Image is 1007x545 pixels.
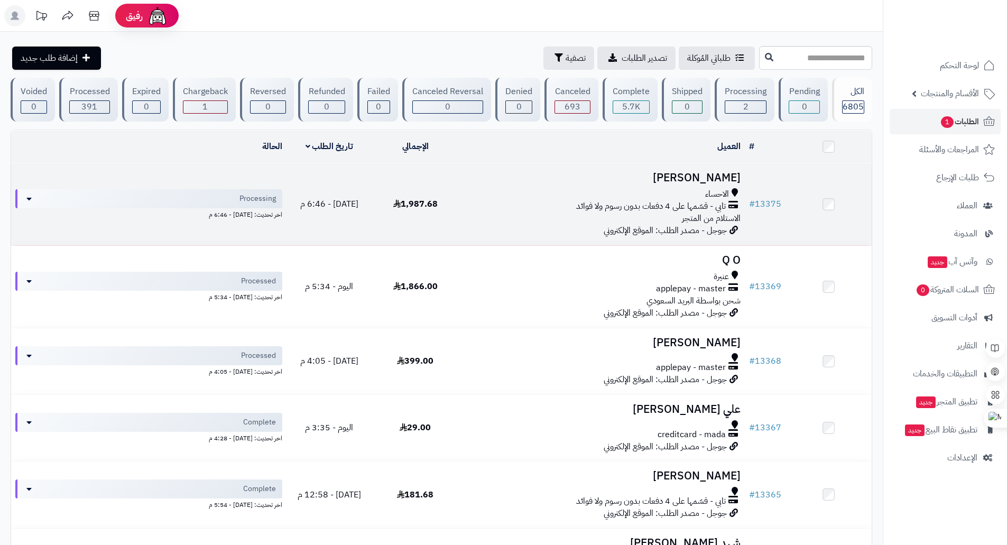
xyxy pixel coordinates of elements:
[749,280,781,293] a: #13369
[916,282,979,297] span: السلات المتروكة
[890,417,1001,442] a: تطبيق نقاط البيعجديد
[376,100,381,113] span: 0
[777,78,829,122] a: Pending 0
[28,5,54,29] a: تحديثات المنصة
[445,100,450,113] span: 0
[81,100,97,113] span: 391
[682,212,741,225] span: الاستلام من المتجر
[597,47,676,70] a: تصدير الطلبات
[133,101,160,113] div: 0
[413,101,483,113] div: 0
[15,365,282,376] div: اخر تحديث: [DATE] - 4:05 م
[743,100,749,113] span: 2
[935,23,997,45] img: logo-2.png
[70,101,109,113] div: 391
[576,200,726,213] span: تابي - قسّمها على 4 دفعات بدون رسوم ولا فوائد
[120,78,171,122] a: Expired 0
[576,495,726,507] span: تابي - قسّمها على 4 دفعات بدون رسوم ولا فوائد
[355,78,400,122] a: Failed 0
[749,280,755,293] span: #
[393,280,438,293] span: 1,866.00
[147,5,168,26] img: ai-face.png
[305,421,353,434] span: اليوم - 3:35 م
[183,101,227,113] div: 1
[749,140,754,153] a: #
[613,101,649,113] div: 5718
[400,78,493,122] a: Canceled Reversal 0
[393,198,438,210] span: 1,987.68
[463,254,741,266] h3: Q O
[463,337,741,349] h3: [PERSON_NAME]
[749,488,781,501] a: #13365
[622,52,667,64] span: تصدير الطلبات
[542,78,600,122] a: Canceled 693
[749,421,755,434] span: #
[505,86,532,98] div: Denied
[15,208,282,219] div: اخر تحديث: [DATE] - 6:46 م
[714,271,729,283] span: عنيرة
[21,86,47,98] div: Voided
[890,109,1001,134] a: الطلبات1
[687,52,731,64] span: طلباتي المُوكلة
[241,276,276,287] span: Processed
[916,396,936,408] span: جديد
[940,58,979,73] span: لوحة التحكم
[239,193,276,204] span: Processing
[890,221,1001,246] a: المدونة
[890,389,1001,414] a: تطبيق المتجرجديد
[931,310,977,325] span: أدوات التسويق
[957,338,977,353] span: التقارير
[250,86,286,98] div: Reversed
[21,101,47,113] div: 0
[905,424,925,436] span: جديد
[890,277,1001,302] a: السلات المتروكة0
[890,165,1001,190] a: طلبات الإرجاع
[658,429,726,441] span: creditcard - mada
[12,47,101,70] a: إضافة طلب جديد
[656,362,726,374] span: applepay - master
[660,78,713,122] a: Shipped 0
[600,78,660,122] a: Complete 5.7K
[69,86,109,98] div: Processed
[262,140,282,153] a: الحالة
[749,421,781,434] a: #13367
[241,350,276,361] span: Processed
[656,283,726,295] span: applepay - master
[890,53,1001,78] a: لوحة التحكم
[238,78,296,122] a: Reversed 0
[493,78,542,122] a: Denied 0
[309,101,344,113] div: 0
[917,284,930,297] span: 0
[725,86,766,98] div: Processing
[555,86,590,98] div: Canceled
[368,101,390,113] div: 0
[954,226,977,241] span: المدونة
[57,78,119,122] a: Processed 391
[613,86,650,98] div: Complete
[604,440,727,453] span: جوجل - مصدر الطلب: الموقع الإلكتروني
[685,100,690,113] span: 0
[202,100,208,113] span: 1
[15,291,282,302] div: اخر تحديث: [DATE] - 5:34 م
[300,355,358,367] span: [DATE] - 4:05 م
[604,224,727,237] span: جوجل - مصدر الطلب: الموقع الإلكتروني
[171,78,238,122] a: Chargeback 1
[749,355,755,367] span: #
[904,422,977,437] span: تطبيق نقاط البيع
[463,403,741,415] h3: علي [PERSON_NAME]
[306,140,354,153] a: تاريخ الطلب
[890,137,1001,162] a: المراجعات والأسئلة
[749,355,781,367] a: #13368
[713,78,777,122] a: Processing 2
[463,470,741,482] h3: [PERSON_NAME]
[940,114,979,129] span: الطلبات
[126,10,143,22] span: رفيق
[890,193,1001,218] a: العملاء
[15,432,282,443] div: اخر تحديث: [DATE] - 4:28 م
[604,507,727,520] span: جوجل - مصدر الطلب: الموقع الإلكتروني
[717,140,741,153] a: العميل
[400,421,431,434] span: 29.00
[646,294,741,307] span: شحن بواسطة البريد السعودي
[296,78,355,122] a: Refunded 0
[566,52,586,64] span: تصفية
